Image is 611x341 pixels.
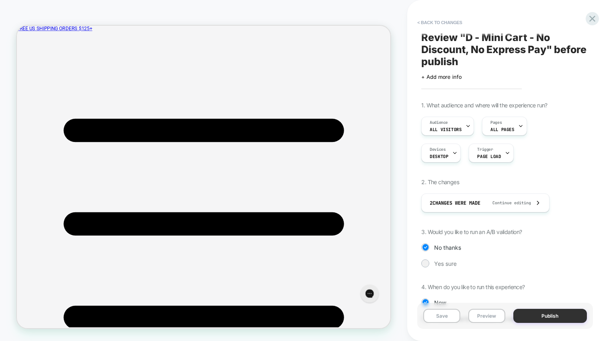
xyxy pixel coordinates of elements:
[413,16,466,29] button: < Back to changes
[490,127,514,132] span: ALL PAGES
[468,309,505,323] button: Preview
[513,309,587,323] button: Publish
[430,200,480,206] span: 2 Changes were made
[434,260,457,267] span: Yes sure
[430,127,461,132] span: All Visitors
[423,309,460,323] button: Save
[430,120,448,125] span: Audience
[477,147,493,152] span: Trigger
[421,228,522,235] span: 3. Would you like to run an A/B validation?
[421,102,547,109] span: 1. What audience and where will the experience run?
[421,74,461,80] span: + Add more info
[434,299,446,306] span: Now
[421,31,589,68] span: Review " D - Mini Cart - No Discount, No Express Pay " before publish
[421,179,459,185] span: 2. The changes
[4,3,28,27] button: Open gorgias live chat
[430,147,445,152] span: Devices
[477,154,501,159] span: Page Load
[430,154,448,159] span: DESKTOP
[484,200,531,205] span: Continue editing
[434,244,461,251] span: No thanks
[490,120,502,125] span: Pages
[421,283,525,290] span: 4. When do you like to run this experience?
